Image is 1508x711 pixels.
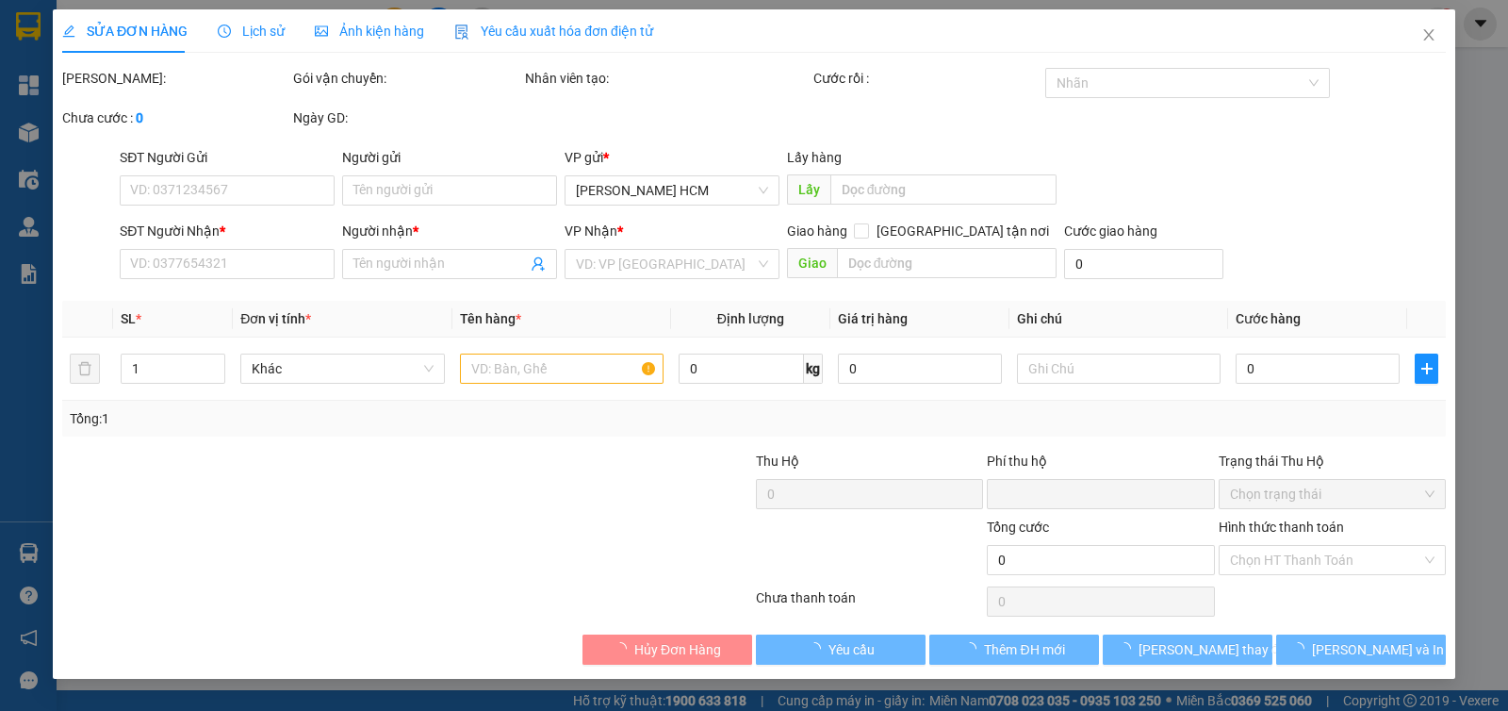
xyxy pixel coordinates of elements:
button: delete [70,354,100,384]
span: Khác [252,355,433,383]
span: Giá trị hàng [838,311,908,326]
span: user-add [531,256,546,272]
input: VD: Bàn, Ghế [460,354,664,384]
span: Lấy [787,174,830,205]
span: [GEOGRAPHIC_DATA] tận nơi [869,221,1057,241]
span: close [1421,27,1436,42]
span: Tên hàng [460,311,521,326]
div: Chưa thanh toán [754,587,985,620]
span: Cước hàng [1236,311,1301,326]
span: loading [614,642,634,655]
span: Đơn vị tính [240,311,311,326]
div: Trạng thái Thu Hộ [1219,451,1446,471]
div: Nhân viên tạo: [525,68,811,89]
div: Chưa cước : [62,107,289,128]
span: Yêu cầu [828,639,875,660]
span: Ảnh kiện hàng [315,24,424,39]
span: loading [1118,642,1139,655]
span: Chọn trạng thái [1230,480,1434,508]
input: Ghi Chú [1017,354,1221,384]
input: Dọc đường [830,174,1057,205]
button: Thêm ĐH mới [929,635,1099,665]
span: Yêu cầu xuất hóa đơn điện tử [454,24,653,39]
span: Thu Hộ [756,454,799,469]
button: Hủy Đơn Hàng [582,635,752,665]
span: Giao [787,248,837,278]
span: Định lượng [717,311,784,326]
span: Thêm ĐH mới [984,639,1064,660]
div: [PERSON_NAME]: [62,68,289,89]
div: SĐT Người Gửi [120,147,335,168]
span: loading [963,642,984,655]
button: Yêu cầu [756,635,926,665]
span: Hủy Đơn Hàng [634,639,721,660]
label: Cước giao hàng [1064,223,1157,239]
span: SỬA ĐƠN HÀNG [62,24,188,39]
span: VP Nhận [565,223,617,239]
div: SĐT Người Nhận [120,221,335,241]
button: [PERSON_NAME] và In [1276,635,1446,665]
button: [PERSON_NAME] thay đổi [1103,635,1272,665]
div: Ngày GD: [293,107,520,128]
input: Dọc đường [837,248,1057,278]
div: Tổng: 1 [70,408,583,429]
span: picture [315,25,328,38]
span: Lịch sử [218,24,285,39]
span: [PERSON_NAME] và In [1312,639,1444,660]
div: Người gửi [342,147,557,168]
span: edit [62,25,75,38]
th: Ghi chú [1009,301,1228,338]
div: Phí thu hộ [987,451,1214,479]
span: loading [1291,642,1312,655]
span: Lấy hàng [787,150,842,165]
span: kg [804,354,823,384]
b: 0 [136,110,143,125]
span: loading [808,642,828,655]
img: icon [454,25,469,40]
span: Trần Phú HCM [576,176,768,205]
span: [PERSON_NAME] thay đổi [1139,639,1289,660]
div: Cước rồi : [813,68,1041,89]
button: Close [1402,9,1455,62]
span: Tổng cước [987,520,1049,535]
button: plus [1415,354,1438,384]
input: Cước giao hàng [1064,249,1223,279]
span: clock-circle [218,25,231,38]
div: VP gửi [565,147,779,168]
span: Giao hàng [787,223,847,239]
div: Người nhận [342,221,557,241]
span: SL [121,311,136,326]
span: plus [1416,361,1437,376]
label: Hình thức thanh toán [1219,520,1344,535]
div: Gói vận chuyển: [293,68,520,89]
